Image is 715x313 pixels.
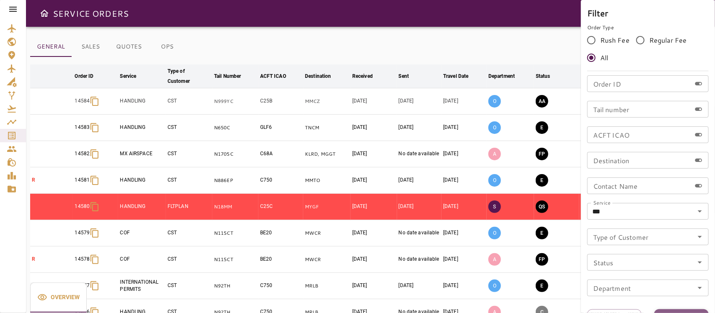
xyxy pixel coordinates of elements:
[587,31,709,67] div: rushFeeOrder
[694,205,706,217] button: Open
[600,35,630,45] span: Rush Fee
[587,6,709,20] h6: Filter
[600,53,608,63] span: All
[587,24,709,31] p: Order Type
[694,282,706,294] button: Open
[694,231,706,243] button: Open
[694,257,706,268] button: Open
[593,199,611,206] label: Service
[649,35,687,45] span: Regular Fee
